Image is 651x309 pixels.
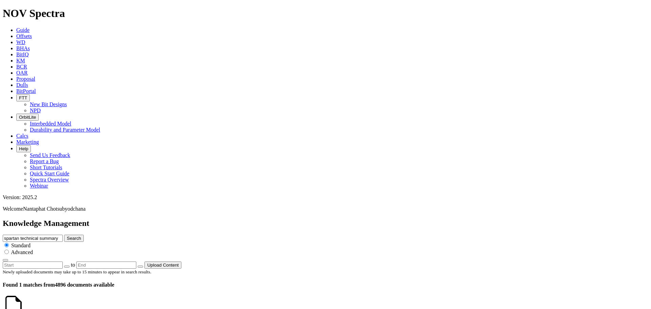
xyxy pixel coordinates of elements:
[16,45,30,51] a: BHAs
[16,88,36,94] a: BitPortal
[16,39,25,45] a: WD
[16,52,28,57] a: BitIQ
[64,235,84,242] button: Search
[3,194,648,200] div: Version: 2025.2
[16,133,28,139] a: Calcs
[16,58,25,63] a: KM
[144,262,181,269] button: Upload Content
[3,206,648,212] p: Welcome
[19,146,28,151] span: Help
[3,219,648,228] h2: Knowledge Management
[16,70,28,76] a: OAR
[30,101,67,107] a: New Bit Designs
[16,33,32,39] a: Offsets
[71,262,75,268] span: to
[30,108,41,113] a: NPD
[16,76,35,82] a: Proposal
[23,206,85,212] span: Nantaphat Chotsubyodchana
[30,165,62,170] a: Short Tutorials
[11,243,31,248] span: Standard
[30,177,69,182] a: Spectra Overview
[30,127,100,133] a: Durability and Parameter Model
[16,145,31,152] button: Help
[30,171,69,176] a: Quick Start Guide
[30,152,70,158] a: Send Us Feedback
[16,82,28,88] a: Dulls
[30,183,48,189] a: Webinar
[30,121,71,127] a: Interbedded Model
[3,282,55,288] span: Found 1 matches from
[3,7,648,20] h1: NOV Spectra
[3,262,63,269] input: Start
[16,139,39,145] a: Marketing
[19,95,27,100] span: FTT
[16,94,30,101] button: FTT
[3,282,648,288] h4: 4896 documents available
[16,114,39,121] button: OrbitLite
[76,262,136,269] input: End
[11,249,33,255] span: Advanced
[16,64,27,70] a: BCR
[3,235,63,242] input: e.g. Smoothsteer Record
[30,158,59,164] a: Report a Bug
[3,269,151,274] small: Newly uploaded documents may take up to 15 minutes to appear in search results.
[16,27,29,33] a: Guide
[19,115,36,120] span: OrbitLite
